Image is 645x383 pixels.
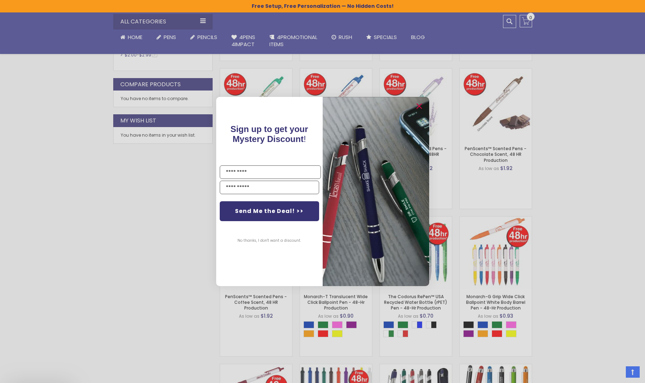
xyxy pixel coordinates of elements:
button: Send Me the Deal! >> [220,201,319,221]
button: Close dialog [414,100,425,112]
iframe: Google Customer Reviews [586,364,645,383]
span: Sign up to get your Mystery Discount [230,124,308,144]
button: No thanks, I don't want a discount. [234,232,305,250]
img: pop-up-image [323,97,429,286]
span: ! [230,124,308,144]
